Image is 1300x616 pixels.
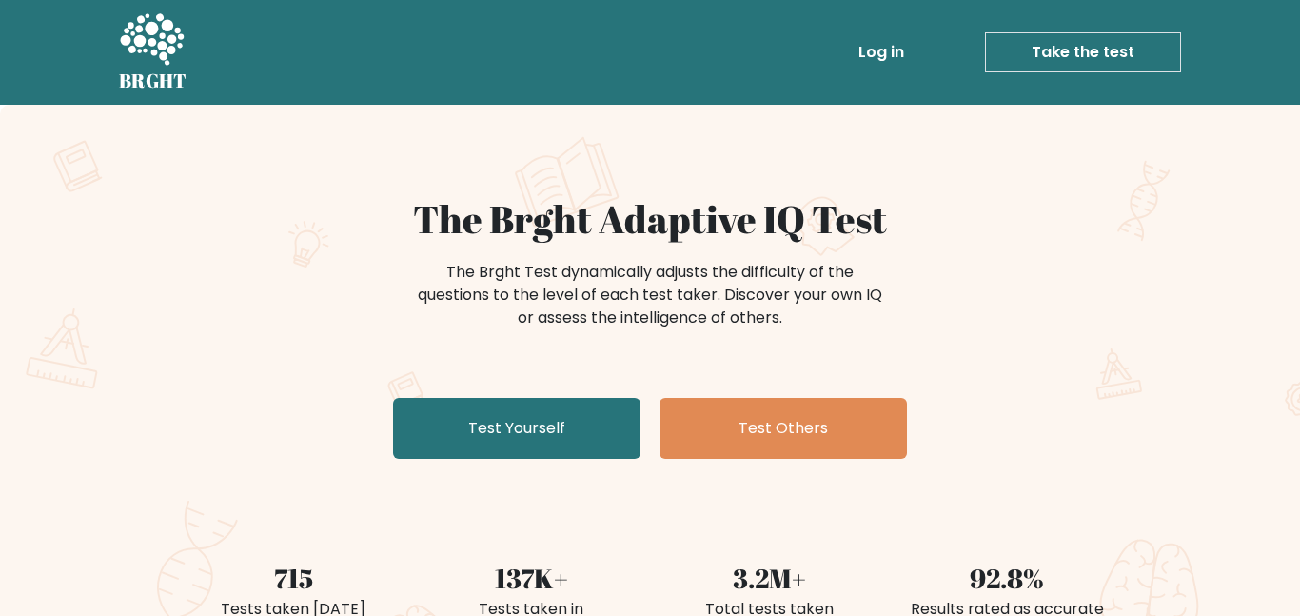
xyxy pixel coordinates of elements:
[186,558,401,598] div: 715
[393,398,640,459] a: Test Yourself
[119,70,187,92] h5: BRGHT
[661,558,877,598] div: 3.2M+
[423,558,639,598] div: 137K+
[660,398,907,459] a: Test Others
[412,261,888,329] div: The Brght Test dynamically adjusts the difficulty of the questions to the level of each test take...
[851,33,912,71] a: Log in
[985,32,1181,72] a: Take the test
[119,8,187,97] a: BRGHT
[186,196,1114,242] h1: The Brght Adaptive IQ Test
[899,558,1114,598] div: 92.8%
